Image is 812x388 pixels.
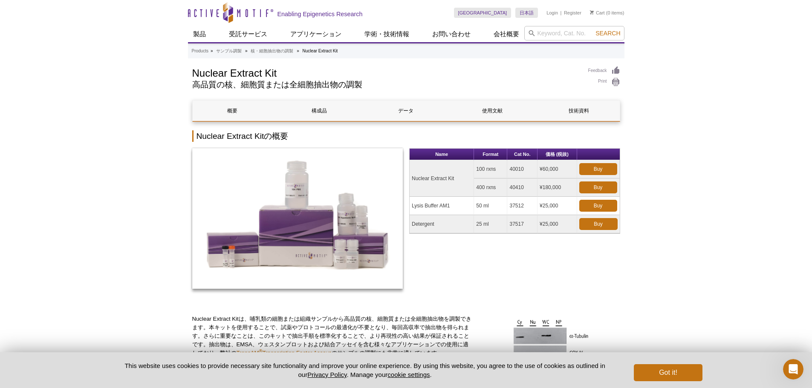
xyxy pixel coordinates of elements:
[474,149,507,160] th: Format
[488,26,524,42] a: 会社概要
[539,101,619,121] a: 技術資料
[507,149,537,160] th: Cat No.
[579,163,617,175] a: Buy
[387,371,430,378] button: cookie settings
[515,8,538,18] a: 日本語
[588,66,620,75] a: Feedback
[537,149,577,160] th: 価格 (税抜)
[216,47,242,55] a: サンプル調製
[110,361,620,379] p: This website uses cookies to provide necessary site functionality and improve your online experie...
[277,10,363,18] h2: Enabling Epigenetics Research
[588,78,620,87] a: Print
[561,8,562,18] li: |
[192,148,403,289] img: Nuclear Extract Kit
[474,178,507,197] td: 400 rxns
[259,348,263,354] sup: ®
[474,215,507,233] td: 25 ml
[307,371,347,378] a: Privacy Policy
[537,197,577,215] td: ¥25,000
[193,101,273,121] a: 概要
[410,215,474,233] td: Detergent
[507,215,537,233] td: 37517
[579,200,617,212] a: Buy
[410,197,474,215] td: Lysis Buffer AM1
[452,101,532,121] a: 使用文献
[474,160,507,178] td: 100 rxns
[546,10,558,16] a: Login
[192,81,580,89] h2: 高品質の核、細胞質または全細胞抽出物の調製
[783,359,803,379] iframe: Intercom live chat
[537,160,577,178] td: ¥60,000
[192,130,620,142] h2: Nuclear Extract Kitの概要
[410,160,474,197] td: Nuclear Extract Kit
[237,350,332,356] a: TransAM®Transcription Factor Assays
[245,49,248,53] li: »
[359,26,414,42] a: 学術・技術情報
[279,101,359,121] a: 構成品
[366,101,446,121] a: データ
[634,364,702,381] button: Got it!
[564,10,581,16] a: Register
[595,30,620,37] span: Search
[285,26,347,42] a: アプリケーション
[303,49,338,53] li: Nuclear Extract Kit
[537,178,577,197] td: ¥180,000
[224,26,272,42] a: 受託サービス
[579,181,617,193] a: Buy
[524,26,624,40] input: Keyword, Cat. No.
[537,215,577,233] td: ¥25,000
[188,26,211,42] a: 製品
[590,10,605,16] a: Cart
[192,315,473,357] p: Nuclear Extract Kitは、哺乳類の細胞または組織サンプルから高品質の核、細胞質または全細胞抽出物を調製できます。本キットを使用することで、試薬やプロトコールの最適化が不要となり、...
[507,197,537,215] td: 37512
[474,197,507,215] td: 50 ml
[192,66,580,79] h1: Nuclear Extract Kit
[454,8,511,18] a: [GEOGRAPHIC_DATA]
[579,218,618,230] a: Buy
[593,29,623,37] button: Search
[410,149,474,160] th: Name
[192,47,208,55] a: Products
[427,26,476,42] a: お問い合わせ
[507,178,537,197] td: 40410
[590,10,594,14] img: Your Cart
[590,8,624,18] li: (0 items)
[251,47,293,55] a: 核・細胞抽出物の調製
[297,49,299,53] li: »
[507,160,537,178] td: 40010
[211,49,213,53] li: »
